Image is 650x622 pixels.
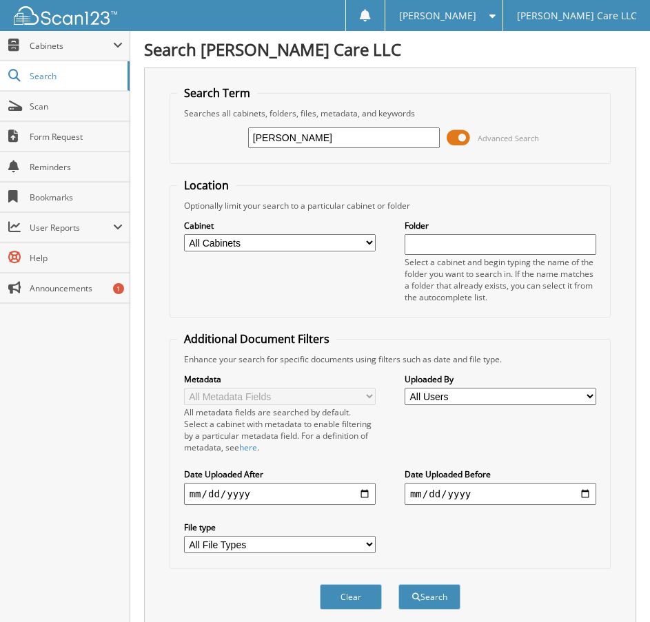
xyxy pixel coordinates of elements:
[405,220,596,231] label: Folder
[30,40,113,52] span: Cabinets
[184,373,376,385] label: Metadata
[30,131,123,143] span: Form Request
[144,38,636,61] h1: Search [PERSON_NAME] Care LLC
[405,256,596,303] div: Select a cabinet and begin typing the name of the folder you want to search in. If the name match...
[30,161,123,173] span: Reminders
[478,133,539,143] span: Advanced Search
[177,85,257,101] legend: Search Term
[239,442,257,453] a: here
[184,468,376,480] label: Date Uploaded After
[320,584,382,610] button: Clear
[399,12,476,20] span: [PERSON_NAME]
[30,70,121,82] span: Search
[177,200,604,211] div: Optionally limit your search to a particular cabinet or folder
[30,101,123,112] span: Scan
[184,483,376,505] input: start
[405,483,596,505] input: end
[177,353,604,365] div: Enhance your search for specific documents using filters such as date and file type.
[14,6,117,25] img: scan123-logo-white.svg
[30,191,123,203] span: Bookmarks
[30,252,123,264] span: Help
[177,331,336,346] legend: Additional Document Filters
[113,283,124,294] div: 1
[184,220,376,231] label: Cabinet
[184,406,376,453] div: All metadata fields are searched by default. Select a cabinet with metadata to enable filtering b...
[177,107,604,119] div: Searches all cabinets, folders, files, metadata, and keywords
[30,222,113,234] span: User Reports
[177,178,236,193] legend: Location
[398,584,460,610] button: Search
[405,373,596,385] label: Uploaded By
[184,521,376,533] label: File type
[517,12,637,20] span: [PERSON_NAME] Care LLC
[405,468,596,480] label: Date Uploaded Before
[30,282,123,294] span: Announcements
